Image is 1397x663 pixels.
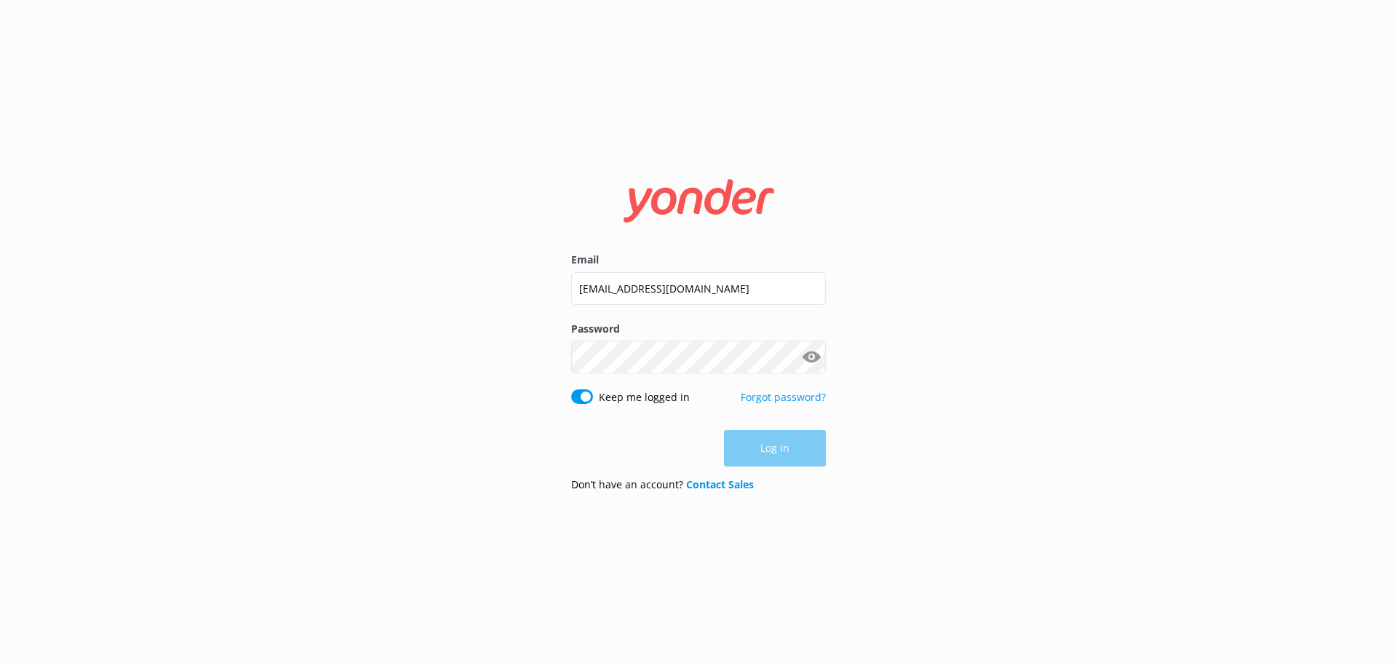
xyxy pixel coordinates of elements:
label: Password [571,321,826,337]
button: Show password [797,343,826,372]
a: Forgot password? [741,390,826,404]
input: user@emailaddress.com [571,272,826,305]
p: Don’t have an account? [571,477,754,493]
label: Email [571,252,826,268]
label: Keep me logged in [599,389,690,405]
a: Contact Sales [686,477,754,491]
